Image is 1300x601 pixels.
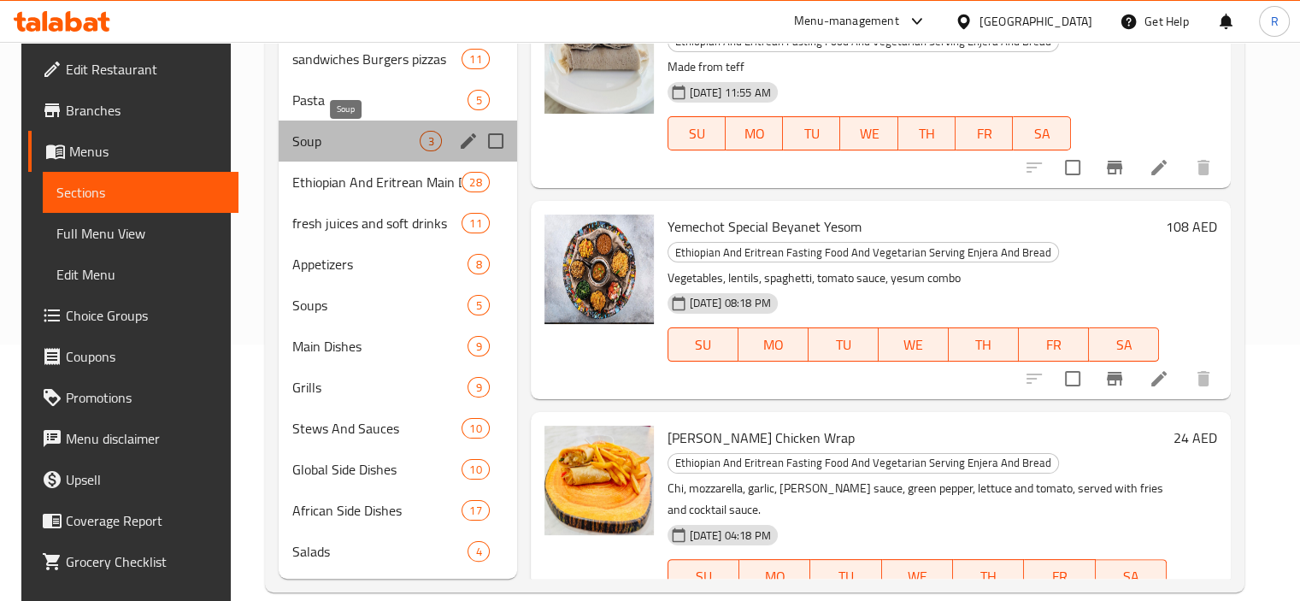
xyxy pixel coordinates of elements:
[885,333,942,357] span: WE
[468,339,488,355] span: 9
[292,336,468,356] span: Main Dishes
[279,326,516,367] div: Main Dishes9
[292,49,462,69] span: sandwiches Burgers pizzas
[28,49,238,90] a: Edit Restaurant
[1031,564,1088,589] span: FR
[809,327,879,362] button: TU
[468,254,489,274] div: items
[292,541,468,562] span: Salads
[745,333,802,357] span: MO
[1019,327,1089,362] button: FR
[28,131,238,172] a: Menus
[66,305,225,326] span: Choice Groups
[462,421,488,437] span: 10
[882,559,953,593] button: WE
[544,215,654,324] img: Yemechot Special Beyanet Yesom
[1013,116,1070,150] button: SA
[56,223,225,244] span: Full Menu View
[879,327,949,362] button: WE
[28,459,238,500] a: Upsell
[279,367,516,408] div: Grills9
[468,336,489,356] div: items
[1149,157,1169,178] a: Edit menu item
[668,214,862,239] span: Yemechot Special Beyanet Yesom
[292,418,462,439] span: Stews And Sauces
[292,213,462,233] span: fresh juices and soft drinks
[462,459,489,480] div: items
[1096,559,1167,593] button: SA
[683,527,778,544] span: [DATE] 04:18 PM
[790,121,833,146] span: TU
[732,121,776,146] span: MO
[292,90,468,110] div: Pasta
[28,500,238,541] a: Coverage Report
[468,544,488,560] span: 4
[56,182,225,203] span: Sections
[28,295,238,336] a: Choice Groups
[279,408,516,449] div: Stews And Sauces10
[979,12,1092,31] div: [GEOGRAPHIC_DATA]
[889,564,946,589] span: WE
[1096,333,1152,357] span: SA
[292,295,468,315] span: Soups
[456,128,481,154] button: edit
[668,242,1059,262] div: Ethiopian And Eritrean Fasting Food And Vegetarian Serving Enjera And Bread
[739,559,810,593] button: MO
[462,51,488,68] span: 11
[56,264,225,285] span: Edit Menu
[683,295,778,311] span: [DATE] 08:18 PM
[675,564,732,589] span: SU
[279,449,516,490] div: Global Side Dishes10
[462,462,488,478] span: 10
[794,11,899,32] div: Menu-management
[66,100,225,121] span: Branches
[1094,147,1135,188] button: Branch-specific-item
[279,244,516,285] div: Appetizers8
[668,478,1167,521] p: Chi, mozzarella, garlic, [PERSON_NAME] sauce, green pepper, lettuce and tomato, served with fries...
[746,564,803,589] span: MO
[462,174,488,191] span: 28
[28,418,238,459] a: Menu disclaimer
[668,453,1059,474] div: Ethiopian And Eritrean Fasting Food And Vegetarian Serving Enjera And Bread
[1174,426,1217,450] h6: 24 AED
[956,333,1012,357] span: TH
[1055,361,1091,397] span: Select to update
[292,377,468,398] span: Grills
[292,500,462,521] span: African Side Dishes
[675,333,732,357] span: SU
[462,172,489,192] div: items
[292,254,468,274] span: Appetizers
[66,428,225,449] span: Menu disclaimer
[279,490,516,531] div: African Side Dishes17
[462,418,489,439] div: items
[544,426,654,535] img: Alferdo Chicken Wrap
[1089,327,1159,362] button: SA
[1024,559,1095,593] button: FR
[292,172,462,192] span: Ethiopian And Eritrean Main Dish
[783,116,840,150] button: TU
[668,116,726,150] button: SU
[956,116,1013,150] button: FR
[949,327,1019,362] button: TH
[847,121,891,146] span: WE
[462,213,489,233] div: items
[668,268,1159,289] p: Vegetables, lentils, spaghetti, tomato sauce, yesum combo
[28,541,238,582] a: Grocery Checklist
[292,459,462,480] div: Global Side Dishes
[468,256,488,273] span: 8
[69,141,225,162] span: Menus
[468,380,488,396] span: 9
[468,90,489,110] div: items
[668,425,855,451] span: [PERSON_NAME] Chicken Wrap
[66,59,225,80] span: Edit Restaurant
[43,172,238,213] a: Sections
[962,121,1006,146] span: FR
[28,377,238,418] a: Promotions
